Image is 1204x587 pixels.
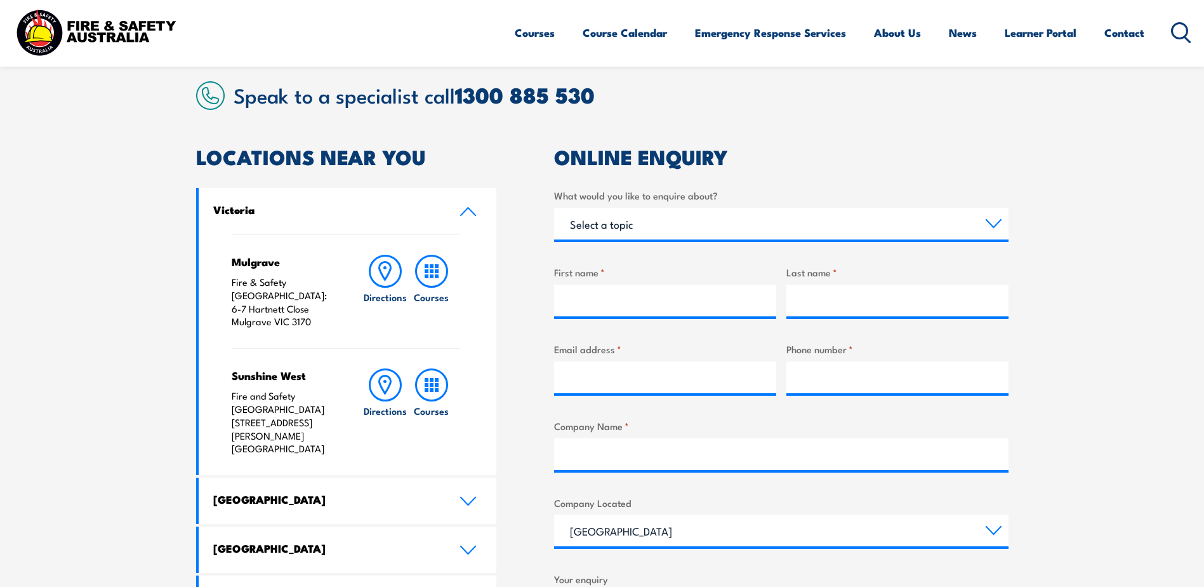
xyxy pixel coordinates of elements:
[409,255,454,328] a: Courses
[554,188,1009,203] label: What would you like to enquire about?
[583,16,667,50] a: Course Calendar
[786,342,1009,356] label: Phone number
[362,368,408,455] a: Directions
[196,147,497,165] h2: LOCATIONS NEAR YOU
[414,290,449,304] h6: Courses
[199,188,497,234] a: Victoria
[232,255,338,269] h4: Mulgrave
[232,276,338,328] p: Fire & Safety [GEOGRAPHIC_DATA]: 6-7 Hartnett Close Mulgrave VIC 3170
[554,342,776,356] label: Email address
[554,496,1009,510] label: Company Located
[213,492,440,506] h4: [GEOGRAPHIC_DATA]
[554,147,1009,165] h2: ONLINE ENQUIRY
[364,404,407,417] h6: Directions
[949,16,977,50] a: News
[1005,16,1076,50] a: Learner Portal
[515,16,555,50] a: Courses
[554,572,1009,586] label: Your enquiry
[786,265,1009,280] label: Last name
[695,16,846,50] a: Emergency Response Services
[234,83,1009,106] h2: Speak to a specialist call
[199,478,497,524] a: [GEOGRAPHIC_DATA]
[362,255,408,328] a: Directions
[455,78,595,111] a: 1300 885 530
[232,368,338,382] h4: Sunshine West
[554,419,1009,433] label: Company Name
[364,290,407,304] h6: Directions
[213,203,440,217] h4: Victoria
[874,16,921,50] a: About Us
[554,265,776,280] label: First name
[1104,16,1144,50] a: Contact
[213,541,440,555] h4: [GEOGRAPHIC_DATA]
[409,368,454,455] a: Courses
[199,527,497,573] a: [GEOGRAPHIC_DATA]
[232,389,338,455] p: Fire and Safety [GEOGRAPHIC_DATA] [STREET_ADDRESS][PERSON_NAME] [GEOGRAPHIC_DATA]
[414,404,449,417] h6: Courses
